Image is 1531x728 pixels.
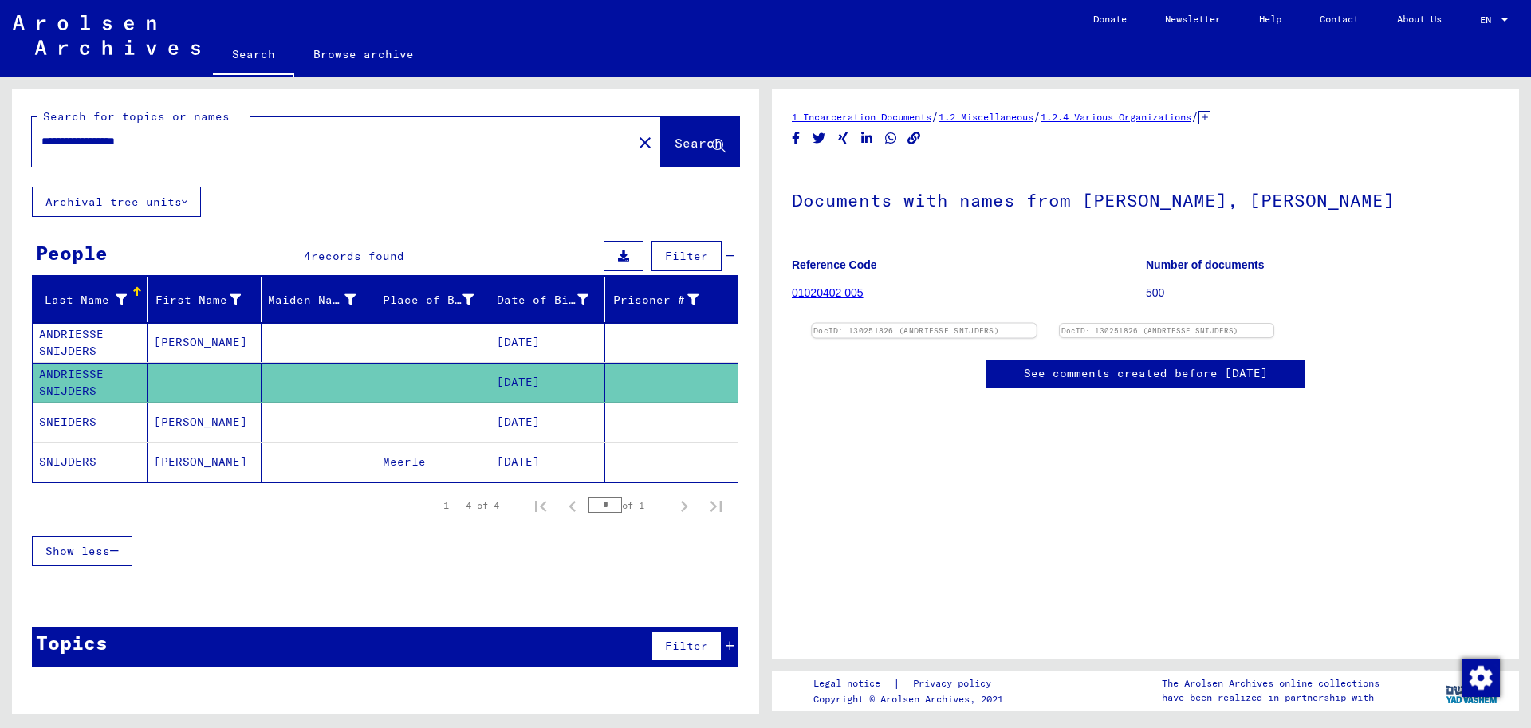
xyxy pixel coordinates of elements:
[154,292,242,309] div: First Name
[1146,285,1499,301] p: 500
[33,403,148,442] mat-cell: SNEIDERS
[835,128,852,148] button: Share on Xing
[304,249,311,263] span: 4
[883,128,899,148] button: Share on WhatsApp
[665,639,708,653] span: Filter
[813,326,999,336] a: DocID: 130251826 (ANDRIESSE SNIJDERS)
[557,490,588,521] button: Previous page
[588,498,668,513] div: of 1
[612,287,719,313] div: Prisoner #
[636,133,655,152] mat-icon: close
[939,111,1033,123] a: 1.2 Miscellaneous
[700,490,732,521] button: Last page
[1480,14,1498,26] span: EN
[148,277,262,322] mat-header-cell: First Name
[906,128,923,148] button: Copy link
[1162,676,1379,691] p: The Arolsen Archives online collections
[792,286,864,299] a: 01020402 005
[1162,691,1379,705] p: have been realized in partnership with
[1462,659,1500,697] img: Change consent
[36,628,108,657] div: Topics
[490,443,605,482] mat-cell: [DATE]
[651,241,722,271] button: Filter
[43,109,230,124] mat-label: Search for topics or names
[900,675,1010,692] a: Privacy policy
[32,536,132,566] button: Show less
[32,187,201,217] button: Archival tree units
[497,292,588,309] div: Date of Birth
[13,15,200,55] img: Arolsen_neg.svg
[33,363,148,402] mat-cell: ANDRIESSE SNIJDERS
[1442,671,1502,710] img: yv_logo.png
[376,277,491,322] mat-header-cell: Place of Birth
[383,287,494,313] div: Place of Birth
[651,631,722,661] button: Filter
[45,544,110,558] span: Show less
[605,277,738,322] mat-header-cell: Prisoner #
[148,443,262,482] mat-cell: [PERSON_NAME]
[490,403,605,442] mat-cell: [DATE]
[148,323,262,362] mat-cell: [PERSON_NAME]
[525,490,557,521] button: First page
[33,443,148,482] mat-cell: SNIJDERS
[39,287,147,313] div: Last Name
[33,323,148,362] mat-cell: ANDRIESSE SNIJDERS
[268,292,356,309] div: Maiden Name
[294,35,433,73] a: Browse archive
[1033,109,1041,124] span: /
[792,258,877,271] b: Reference Code
[661,117,739,167] button: Search
[311,249,404,263] span: records found
[1191,109,1198,124] span: /
[33,277,148,322] mat-header-cell: Last Name
[612,292,699,309] div: Prisoner #
[490,323,605,362] mat-cell: [DATE]
[36,238,108,267] div: People
[788,128,805,148] button: Share on Facebook
[813,675,1010,692] div: |
[792,111,931,123] a: 1 Incarceration Documents
[931,109,939,124] span: /
[665,249,708,263] span: Filter
[792,163,1499,234] h1: Documents with names from [PERSON_NAME], [PERSON_NAME]
[811,128,828,148] button: Share on Twitter
[675,135,722,151] span: Search
[213,35,294,77] a: Search
[383,292,474,309] div: Place of Birth
[859,128,876,148] button: Share on LinkedIn
[1041,111,1191,123] a: 1.2.4 Various Organizations
[1146,258,1265,271] b: Number of documents
[668,490,700,521] button: Next page
[154,287,262,313] div: First Name
[1061,326,1238,335] a: DocID: 130251826 (ANDRIESSE SNIJDERS)
[262,277,376,322] mat-header-cell: Maiden Name
[1024,365,1268,382] a: See comments created before [DATE]
[443,498,499,513] div: 1 – 4 of 4
[376,443,491,482] mat-cell: Meerle
[148,403,262,442] mat-cell: [PERSON_NAME]
[490,363,605,402] mat-cell: [DATE]
[629,126,661,158] button: Clear
[813,675,893,692] a: Legal notice
[268,287,376,313] div: Maiden Name
[813,692,1010,706] p: Copyright © Arolsen Archives, 2021
[39,292,127,309] div: Last Name
[497,287,608,313] div: Date of Birth
[490,277,605,322] mat-header-cell: Date of Birth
